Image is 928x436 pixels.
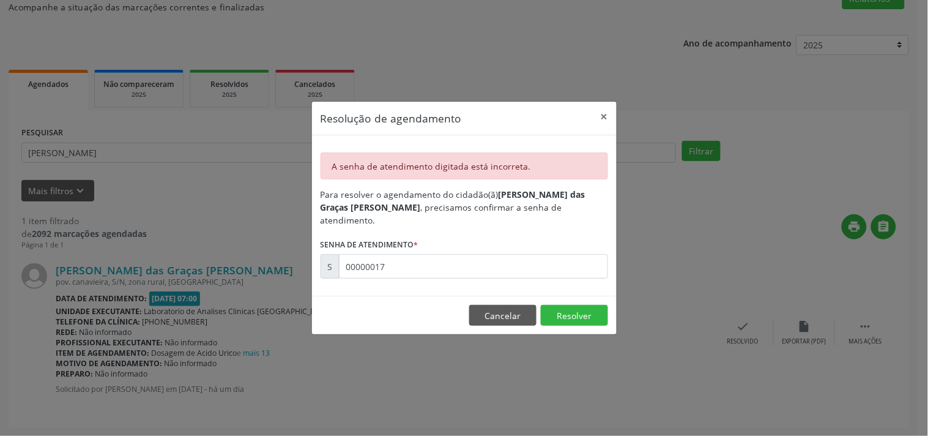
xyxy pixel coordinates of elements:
[321,110,462,126] h5: Resolução de agendamento
[321,235,418,254] label: Senha de atendimento
[592,102,617,132] button: Close
[321,188,608,227] div: Para resolver o agendamento do cidadão(ã) , precisamos confirmar a senha de atendimento.
[321,152,608,179] div: A senha de atendimento digitada está incorreta.
[321,254,340,279] div: S
[541,305,608,326] button: Resolver
[321,189,585,213] b: [PERSON_NAME] das Graças [PERSON_NAME]
[469,305,536,326] button: Cancelar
